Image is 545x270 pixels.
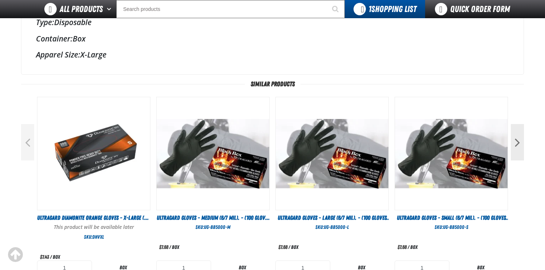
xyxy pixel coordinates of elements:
[36,49,80,60] label: Apparel Size:
[288,244,290,250] span: /
[395,224,508,231] div: SKU:
[21,124,34,160] button: Previous
[324,224,349,230] span: UG-BB5000-L
[36,49,509,60] div: X-Large
[157,214,270,229] span: Ultragard gloves - Medium (6/7 mil). - (100 gloves per box MIN 10 box order)
[36,17,509,27] div: Disposable
[511,124,524,160] button: Next
[60,3,103,16] span: All Products
[275,214,389,222] a: Ultragard gloves - Large (6/7 mil). - (100 gloves per box MIN 10 box order)
[275,224,389,231] div: SKU:
[37,224,150,231] p: This product will be available later
[157,97,269,210] img: Ultragard gloves - Medium (6/7 mil). - (100 gloves per box MIN 10 box order)
[278,214,391,229] span: Ultragard gloves - Large (6/7 mil). - (100 gloves per box MIN 10 box order)
[395,214,508,222] a: Ultragard gloves - Small (6/7 mil). - (100 gloves per box MIN 10 box order)
[204,224,230,230] span: UG-BB5000-M
[169,244,171,250] span: /
[36,17,54,27] label: Type:
[50,254,52,260] span: /
[157,97,269,210] : View Details of the Ultragard gloves - Medium (6/7 mil). - (100 gloves per box MIN 10 box order)
[395,97,508,210] : View Details of the Ultragard gloves - Small (6/7 mil). - (100 gloves per box MIN 10 box order)
[36,33,73,44] label: Container:
[156,214,270,222] a: Ultragard gloves - Medium (6/7 mil). - (100 gloves per box MIN 10 box order)
[37,97,150,210] img: Ultragard Diamonite Orange Gloves - X-Large (7/8 mil). - (100 gloves per box MIN 10 box order)
[410,244,417,250] span: box
[37,214,150,222] a: Ultragard Diamonite Orange Gloves - X-Large (7/8 mil). - (100 gloves per box MIN 10 box order)
[395,97,508,210] img: Ultragard gloves - Small (6/7 mil). - (100 gloves per box MIN 10 box order)
[159,244,168,250] span: $7.68
[397,244,407,250] span: $7.68
[53,254,60,260] span: box
[37,214,150,229] span: Ultragard Diamonite Orange Gloves - X-Large (7/8 mil). - (100 gloves per box MIN 10 box order)
[276,97,388,210] img: Ultragard gloves - Large (6/7 mil). - (100 gloves per box MIN 10 box order)
[245,80,300,88] span: Similar Products
[278,244,287,250] span: $7.68
[408,244,409,250] span: /
[291,244,298,250] span: box
[443,224,468,230] span: UG-BB5000-S
[368,4,371,14] strong: 1
[397,214,510,229] span: Ultragard gloves - Small (6/7 mil). - (100 gloves per box MIN 10 box order)
[7,247,23,263] div: Scroll to the top
[172,244,179,250] span: box
[37,97,150,210] : View Details of the Ultragard Diamonite Orange Gloves - X-Large (7/8 mil). - (100 gloves per box ...
[368,4,416,14] span: Shopping List
[156,224,270,231] div: SKU:
[92,234,104,240] span: DHVXL
[36,33,509,44] div: Box
[276,97,388,210] : View Details of the Ultragard gloves - Large (6/7 mil). - (100 gloves per box MIN 10 box order)
[40,254,49,260] span: $7.43
[37,234,150,241] div: SKU:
